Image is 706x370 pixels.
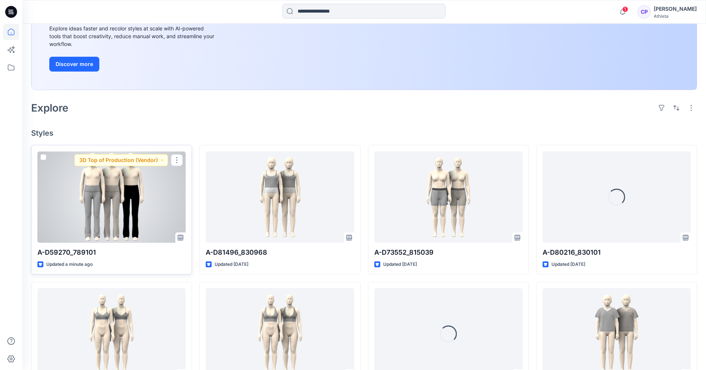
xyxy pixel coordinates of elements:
p: A-D73552_815039 [374,247,523,258]
h4: Styles [31,129,697,138]
p: Updated [DATE] [215,261,248,268]
button: Discover more [49,57,99,72]
p: A-D59270_789101 [37,247,186,258]
a: A-D81496_830968 [206,151,354,243]
p: Updated [DATE] [383,261,417,268]
div: CP [637,5,651,19]
a: Discover more [49,57,216,72]
p: A-D81496_830968 [206,247,354,258]
p: Updated a minute ago [46,261,93,268]
span: 1 [622,6,628,12]
div: [PERSON_NAME] [654,4,697,13]
div: Athleta [654,13,697,19]
p: Updated [DATE] [551,261,585,268]
a: A-D59270_789101 [37,151,186,243]
h2: Explore [31,102,69,114]
div: Explore ideas faster and recolor styles at scale with AI-powered tools that boost creativity, red... [49,24,216,48]
a: A-D73552_815039 [374,151,523,243]
p: A-D80216_830101 [543,247,691,258]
